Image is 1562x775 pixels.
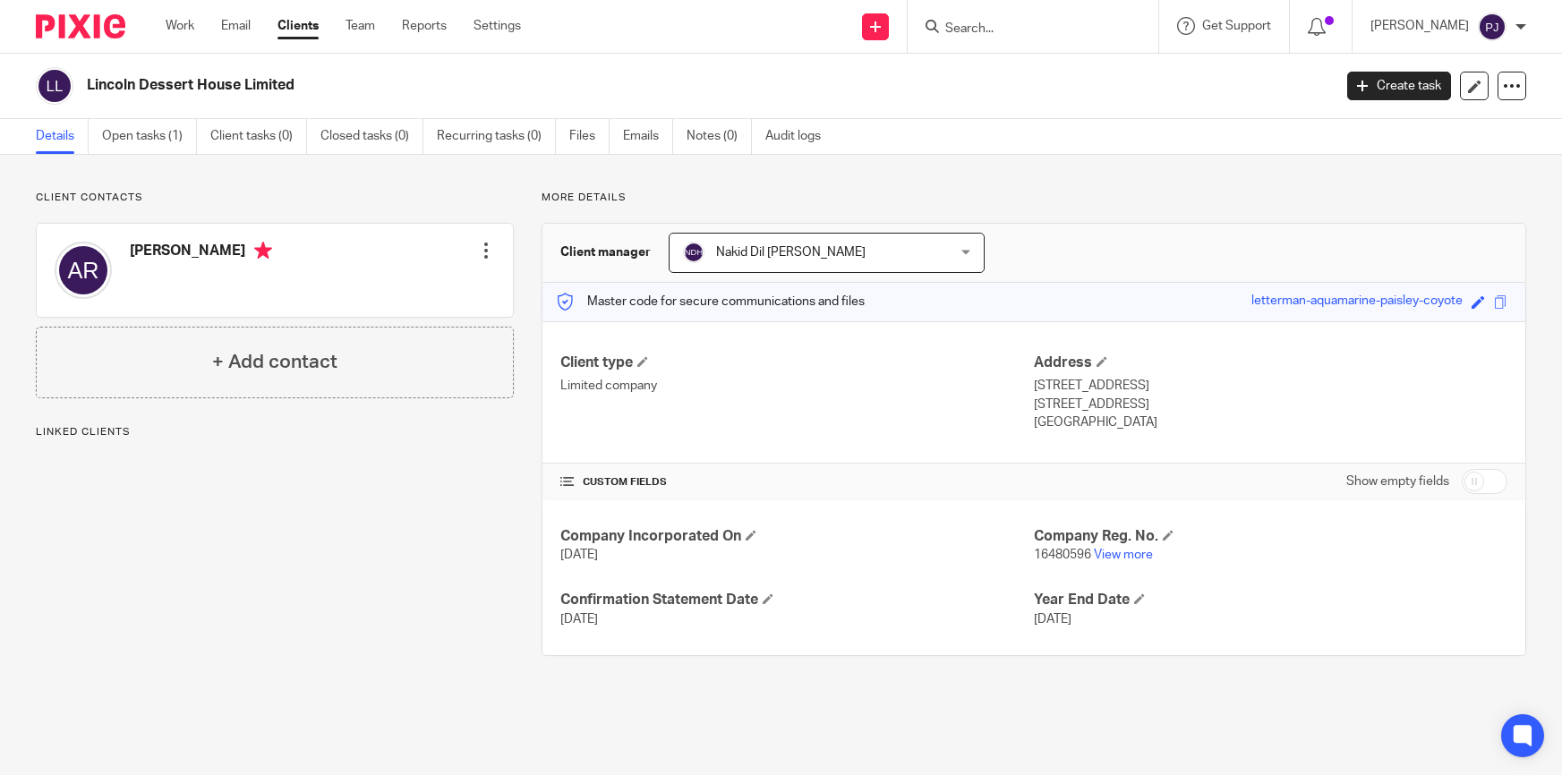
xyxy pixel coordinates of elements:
a: Notes (0) [687,119,752,154]
a: Email [221,17,251,35]
p: [GEOGRAPHIC_DATA] [1034,413,1507,431]
p: Limited company [560,377,1034,395]
img: svg%3E [55,242,112,299]
h2: Lincoln Dessert House Limited [87,76,1073,95]
div: letterman-aquamarine-paisley-coyote [1251,292,1463,312]
img: Pixie [36,14,125,38]
i: Primary [254,242,272,260]
span: [DATE] [560,549,598,561]
a: Clients [277,17,319,35]
a: Recurring tasks (0) [437,119,556,154]
img: svg%3E [36,67,73,105]
img: svg%3E [683,242,704,263]
h4: Company Incorporated On [560,527,1034,546]
h4: Confirmation Statement Date [560,591,1034,609]
span: 16480596 [1034,549,1091,561]
a: Open tasks (1) [102,119,197,154]
p: [PERSON_NAME] [1370,17,1469,35]
a: Settings [474,17,521,35]
h4: Client type [560,353,1034,372]
p: Linked clients [36,425,514,439]
h4: [PERSON_NAME] [130,242,272,264]
span: [DATE] [560,613,598,626]
a: Team [346,17,375,35]
span: [DATE] [1034,613,1071,626]
h4: Year End Date [1034,591,1507,609]
h4: + Add contact [212,348,337,376]
a: Emails [623,119,673,154]
img: svg%3E [1478,13,1507,41]
h4: CUSTOM FIELDS [560,475,1034,490]
p: More details [542,191,1526,205]
span: Get Support [1202,20,1271,32]
a: Audit logs [765,119,834,154]
h4: Address [1034,353,1507,372]
p: Master code for secure communications and files [556,293,865,311]
label: Show empty fields [1346,473,1449,490]
a: View more [1094,549,1153,561]
p: Client contacts [36,191,514,205]
a: Client tasks (0) [210,119,307,154]
h3: Client manager [560,243,651,261]
a: Work [166,17,194,35]
input: Search [943,21,1105,38]
p: [STREET_ADDRESS] [1034,377,1507,395]
span: Nakid Dil [PERSON_NAME] [716,246,866,259]
a: Closed tasks (0) [320,119,423,154]
a: Details [36,119,89,154]
a: Reports [402,17,447,35]
h4: Company Reg. No. [1034,527,1507,546]
p: [STREET_ADDRESS] [1034,396,1507,413]
a: Files [569,119,610,154]
a: Create task [1347,72,1451,100]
